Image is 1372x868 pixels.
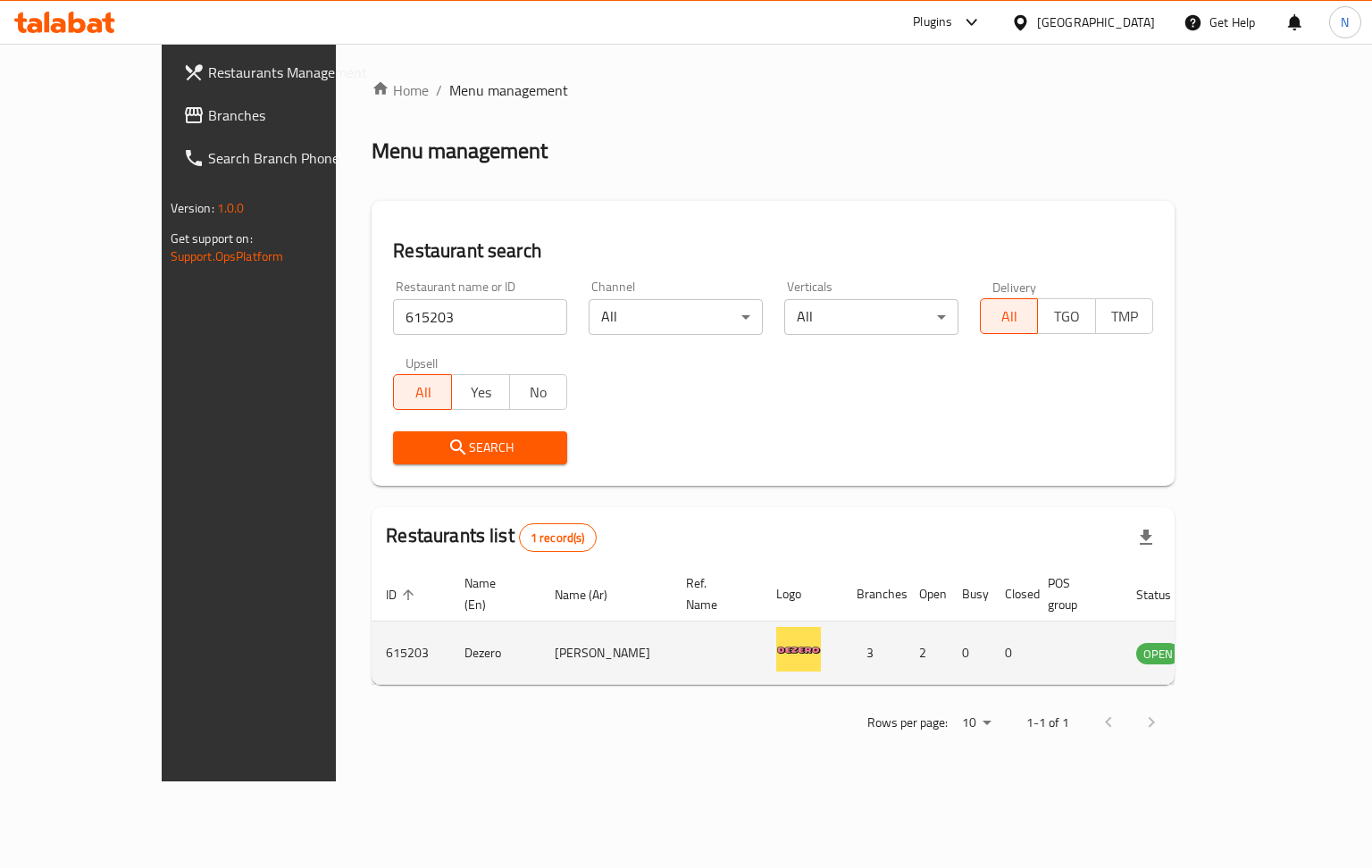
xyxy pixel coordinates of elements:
div: [GEOGRAPHIC_DATA] [1037,13,1155,32]
a: Search Branch Phone [169,137,391,179]
span: No [517,380,561,405]
table: enhanced table [372,567,1277,685]
span: Restaurants Management [208,62,377,83]
span: 1.0.0 [217,196,245,220]
button: TGO [1037,298,1096,334]
label: Delivery [992,280,1037,293]
span: Get support on: [171,227,253,250]
button: All [980,298,1039,334]
button: All [393,374,452,410]
a: Branches [169,94,391,137]
span: ID [386,584,420,605]
a: Support.OpsPlatform [171,245,284,268]
div: All [589,299,763,335]
span: OPEN [1136,644,1180,664]
div: Total records count [519,523,597,552]
span: Search Branch Phone [208,147,377,169]
span: Yes [459,380,503,405]
span: Branches [208,104,377,126]
span: TMP [1103,304,1147,330]
span: Ref. Name [686,572,740,615]
button: Yes [451,374,510,410]
button: Search [393,431,567,464]
p: Rows per page: [867,712,948,734]
th: Logo [762,567,842,622]
span: Menu management [449,79,568,101]
span: All [401,380,445,405]
div: All [784,299,958,335]
td: 0 [991,622,1033,685]
li: / [436,79,442,101]
span: Version: [171,196,214,220]
span: All [988,304,1032,330]
nav: breadcrumb [372,79,1175,101]
td: 615203 [372,622,450,685]
p: 1-1 of 1 [1026,712,1069,734]
div: OPEN [1136,643,1180,664]
span: Search [407,437,553,459]
img: Dezero [776,627,821,672]
span: Name (Ar) [555,584,631,605]
th: Branches [842,567,905,622]
button: TMP [1095,298,1154,334]
h2: Restaurants list [386,522,596,552]
span: Status [1136,584,1194,605]
span: Name (En) [464,572,519,615]
th: Busy [948,567,991,622]
td: Dezero [450,622,540,685]
th: Open [905,567,948,622]
span: TGO [1045,304,1089,330]
span: POS group [1048,572,1100,615]
th: Closed [991,567,1033,622]
span: 1 record(s) [520,530,596,547]
h2: Menu management [372,137,548,165]
td: 2 [905,622,948,685]
td: [PERSON_NAME] [540,622,672,685]
button: No [509,374,568,410]
h2: Restaurant search [393,238,1153,264]
td: 3 [842,622,905,685]
a: Home [372,79,429,101]
input: Search for restaurant name or ID.. [393,299,567,335]
div: Plugins [913,12,952,33]
span: N [1341,13,1349,32]
div: Export file [1125,516,1167,559]
div: Rows per page: [955,710,998,737]
a: Restaurants Management [169,51,391,94]
label: Upsell [406,356,439,369]
td: 0 [948,622,991,685]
